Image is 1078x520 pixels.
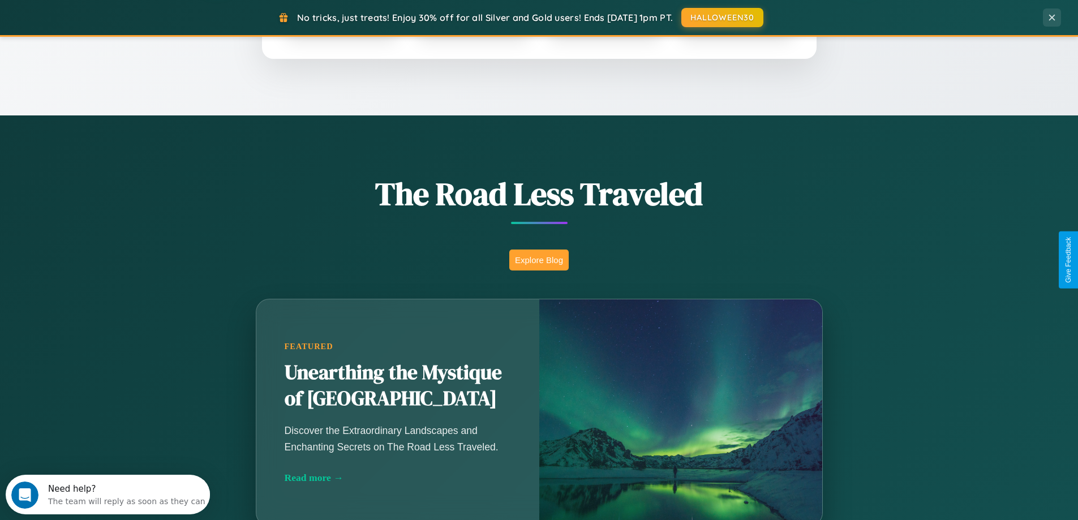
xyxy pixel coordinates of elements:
div: Open Intercom Messenger [5,5,211,36]
div: Need help? [42,10,200,19]
h2: Unearthing the Mystique of [GEOGRAPHIC_DATA] [285,360,511,412]
button: Explore Blog [509,250,569,270]
iframe: Intercom live chat [11,482,38,509]
button: HALLOWEEN30 [681,8,763,27]
p: Discover the Extraordinary Landscapes and Enchanting Secrets on The Road Less Traveled. [285,423,511,454]
iframe: Intercom live chat discovery launcher [6,475,210,514]
div: The team will reply as soon as they can [42,19,200,31]
h1: The Road Less Traveled [200,172,879,216]
div: Give Feedback [1064,237,1072,283]
span: No tricks, just treats! Enjoy 30% off for all Silver and Gold users! Ends [DATE] 1pm PT. [297,12,673,23]
div: Featured [285,342,511,351]
div: Read more → [285,472,511,484]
